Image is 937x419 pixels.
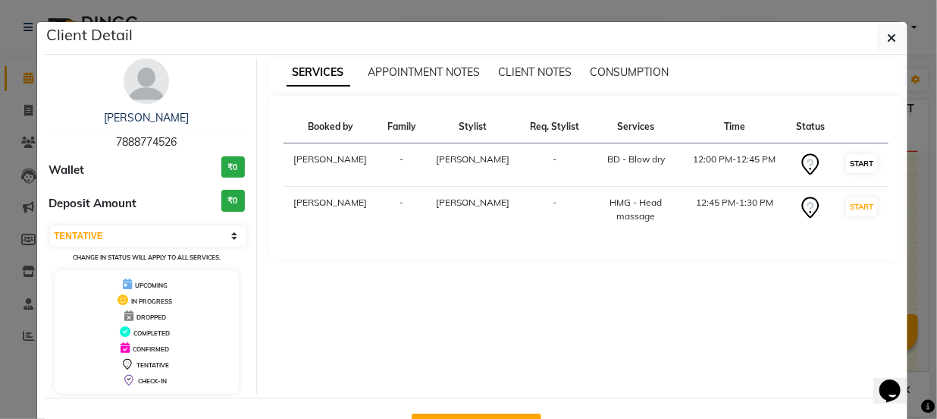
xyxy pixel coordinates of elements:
[131,298,172,305] span: IN PROGRESS
[46,24,133,46] h5: Client Detail
[598,153,673,166] div: BD - Blow dry
[683,187,787,233] td: 12:45 PM-1:30 PM
[138,377,167,385] span: CHECK-IN
[683,111,787,143] th: Time
[786,111,835,143] th: Status
[221,156,245,178] h3: ₹0
[683,143,787,187] td: 12:00 PM-12:45 PM
[591,65,669,79] span: CONSUMPTION
[221,190,245,212] h3: ₹0
[499,65,572,79] span: CLIENT NOTES
[436,153,509,165] span: [PERSON_NAME]
[520,111,589,143] th: Req. Stylist
[520,143,589,187] td: -
[846,197,877,216] button: START
[136,361,169,369] span: TENTATIVE
[287,59,350,87] span: SERVICES
[873,358,922,404] iframe: chat widget
[133,345,169,353] span: CONFIRMED
[116,135,177,149] span: 7888774526
[49,195,136,213] span: Deposit Amount
[520,187,589,233] td: -
[135,282,168,289] span: UPCOMING
[589,111,682,143] th: Services
[426,111,520,143] th: Stylist
[378,143,426,187] td: -
[133,329,170,337] span: COMPLETED
[73,254,221,261] small: Change in status will apply to all services.
[136,313,166,321] span: DROPPED
[368,65,481,79] span: APPOINTMENT NOTES
[124,58,169,104] img: avatar
[284,111,378,143] th: Booked by
[846,154,877,173] button: START
[378,187,426,233] td: -
[598,196,673,223] div: HMG - Head massage
[104,111,189,124] a: [PERSON_NAME]
[284,143,378,187] td: [PERSON_NAME]
[49,162,84,179] span: Wallet
[378,111,426,143] th: Family
[436,197,509,208] span: [PERSON_NAME]
[284,187,378,233] td: [PERSON_NAME]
